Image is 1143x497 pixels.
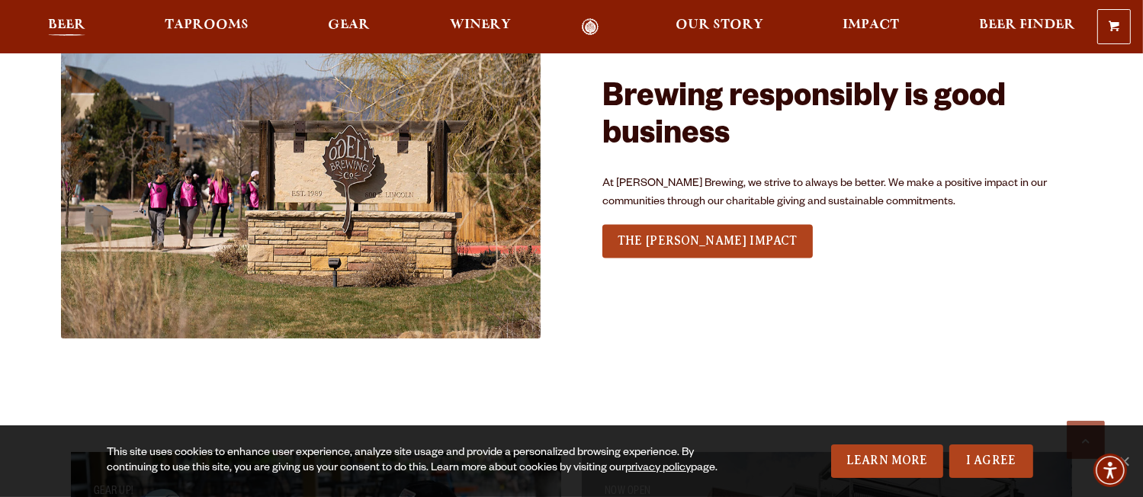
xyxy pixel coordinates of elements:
[666,18,773,36] a: Our Story
[833,18,910,36] a: Impact
[107,446,746,476] div: This site uses cookies to enhance user experience, analyze site usage and provide a personalized ...
[831,444,943,478] a: Learn More
[328,19,370,31] span: Gear
[602,175,1083,212] p: At [PERSON_NAME] Brewing, we strive to always be better. We make a positive impact in our communi...
[602,223,813,261] div: See Our Full LineUp
[318,18,380,36] a: Gear
[843,19,900,31] span: Impact
[625,463,691,475] a: privacy policy
[155,18,258,36] a: Taprooms
[165,19,249,31] span: Taprooms
[561,18,618,36] a: Odell Home
[949,444,1033,478] a: I Agree
[676,19,763,31] span: Our Story
[969,18,1085,36] a: Beer Finder
[48,19,85,31] span: Beer
[450,19,511,31] span: Winery
[602,82,1083,156] h2: Brewing responsibly is good business
[38,18,95,36] a: Beer
[618,234,798,248] span: THE [PERSON_NAME] IMPACT
[602,225,813,258] a: THE [PERSON_NAME] IMPACT
[979,19,1075,31] span: Beer Finder
[440,18,521,36] a: Winery
[61,12,541,338] img: impact_2
[1067,421,1105,459] a: Scroll to top
[1093,454,1127,487] div: Accessibility Menu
